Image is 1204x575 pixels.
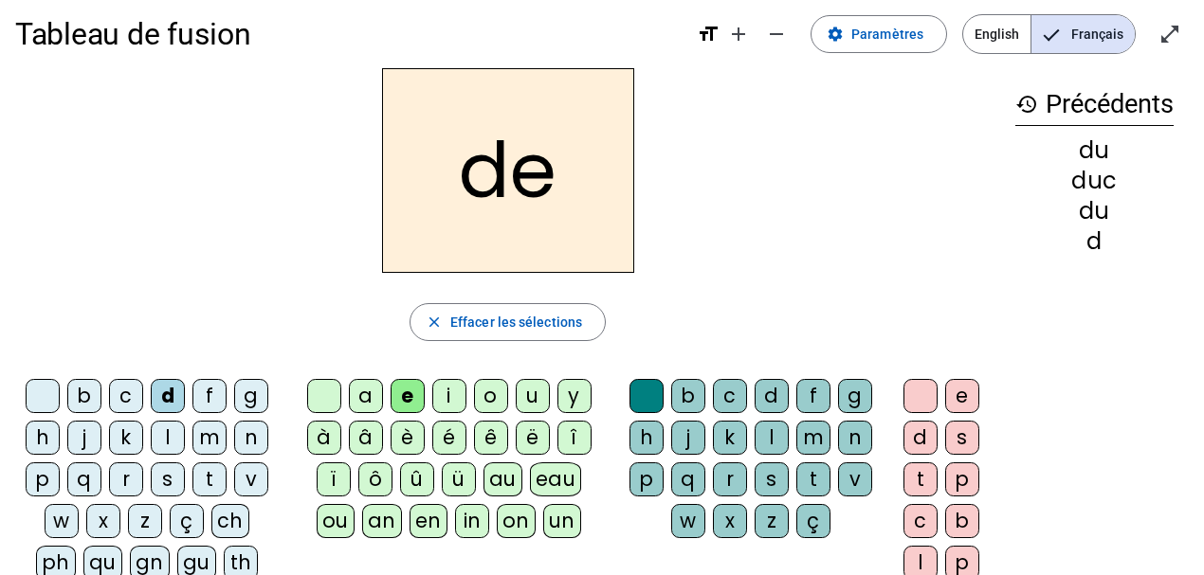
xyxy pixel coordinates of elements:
[811,15,947,53] button: Paramètres
[671,379,705,413] div: b
[796,504,830,538] div: ç
[400,462,434,496] div: û
[1031,15,1135,53] span: Français
[151,379,185,413] div: d
[713,504,747,538] div: x
[557,379,592,413] div: y
[432,421,466,455] div: é
[391,421,425,455] div: è
[671,421,705,455] div: j
[432,379,466,413] div: i
[234,421,268,455] div: n
[1015,83,1174,126] h3: Précédents
[128,504,162,538] div: z
[234,462,268,496] div: v
[170,504,204,538] div: ç
[67,421,101,455] div: j
[26,462,60,496] div: p
[962,14,1136,54] mat-button-toggle-group: Language selection
[234,379,268,413] div: g
[945,421,979,455] div: s
[410,504,447,538] div: en
[455,504,489,538] div: in
[192,379,227,413] div: f
[757,15,795,53] button: Diminuer la taille de la police
[358,462,392,496] div: ô
[796,421,830,455] div: m
[410,303,606,341] button: Effacer les sélections
[474,421,508,455] div: ê
[391,379,425,413] div: e
[903,462,938,496] div: t
[516,421,550,455] div: ë
[483,462,522,496] div: au
[755,379,789,413] div: d
[86,504,120,538] div: x
[317,462,351,496] div: ï
[713,379,747,413] div: c
[713,421,747,455] div: k
[903,421,938,455] div: d
[450,311,582,333] span: Effacer les sélections
[317,504,355,538] div: ou
[474,379,508,413] div: o
[516,379,550,413] div: u
[838,462,872,496] div: v
[838,379,872,413] div: g
[109,462,143,496] div: r
[192,462,227,496] div: t
[963,15,1031,53] span: English
[543,504,581,538] div: un
[382,68,634,273] h2: de
[530,462,582,496] div: eau
[796,462,830,496] div: t
[727,23,750,45] mat-icon: add
[945,462,979,496] div: p
[426,314,443,331] mat-icon: close
[1158,23,1181,45] mat-icon: open_in_full
[796,379,830,413] div: f
[945,379,979,413] div: e
[362,504,402,538] div: an
[838,421,872,455] div: n
[1015,200,1174,223] div: du
[1015,93,1038,116] mat-icon: history
[765,23,788,45] mat-icon: remove
[1015,139,1174,162] div: du
[442,462,476,496] div: ü
[720,15,757,53] button: Augmenter la taille de la police
[629,462,664,496] div: p
[557,421,592,455] div: î
[497,504,536,538] div: on
[307,421,341,455] div: à
[945,504,979,538] div: b
[192,421,227,455] div: m
[713,462,747,496] div: r
[755,462,789,496] div: s
[629,421,664,455] div: h
[211,504,249,538] div: ch
[697,23,720,45] mat-icon: format_size
[755,421,789,455] div: l
[1151,15,1189,53] button: Entrer en plein écran
[151,421,185,455] div: l
[26,421,60,455] div: h
[45,504,79,538] div: w
[851,23,923,45] span: Paramètres
[109,379,143,413] div: c
[349,379,383,413] div: a
[903,504,938,538] div: c
[349,421,383,455] div: â
[109,421,143,455] div: k
[151,462,185,496] div: s
[15,4,682,64] h1: Tableau de fusion
[755,504,789,538] div: z
[67,379,101,413] div: b
[827,26,844,43] mat-icon: settings
[671,462,705,496] div: q
[1015,230,1174,253] div: d
[67,462,101,496] div: q
[1015,170,1174,192] div: duc
[671,504,705,538] div: w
